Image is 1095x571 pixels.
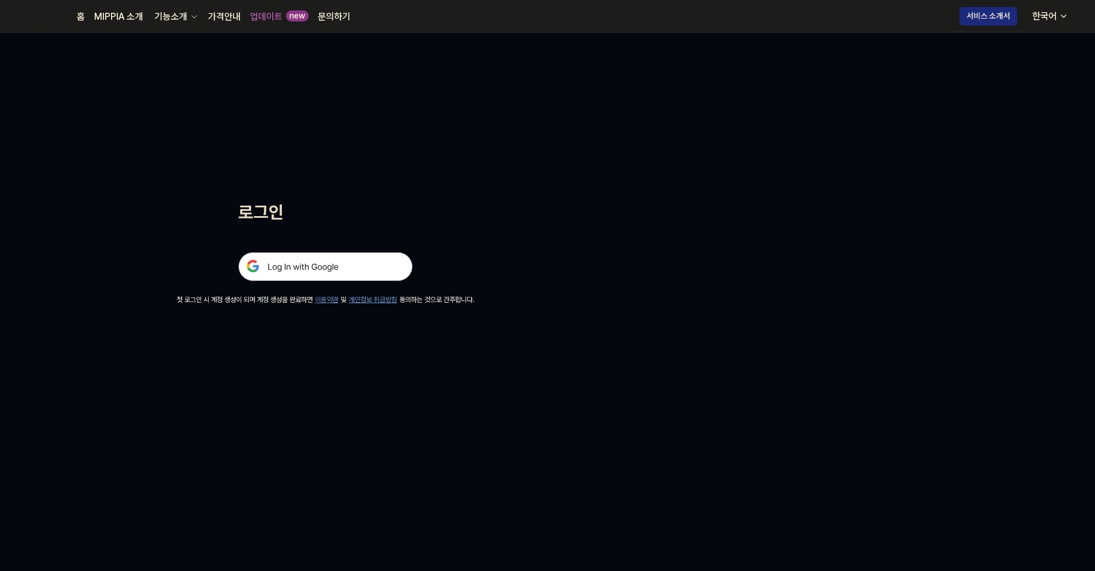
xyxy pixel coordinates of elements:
[1023,5,1075,28] button: 한국어
[177,295,474,305] div: 첫 로그인 시 계정 생성이 되며 계정 생성을 완료하면 및 동의하는 것으로 간주합니다.
[286,10,309,22] div: new
[152,10,189,24] div: 기능소개
[77,10,85,24] a: 홈
[94,10,143,24] a: MIPPIA 소개
[208,10,241,24] a: 가격안내
[1030,9,1059,23] div: 한국어
[315,296,338,304] a: 이용약관
[152,10,199,24] button: 기능소개
[349,296,397,304] a: 개인정보 취급방침
[238,252,413,281] img: 구글 로그인 버튼
[250,10,282,24] a: 업데이트
[238,200,413,224] h1: 로그인
[960,7,1017,26] button: 서비스 소개서
[318,10,350,24] a: 문의하기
